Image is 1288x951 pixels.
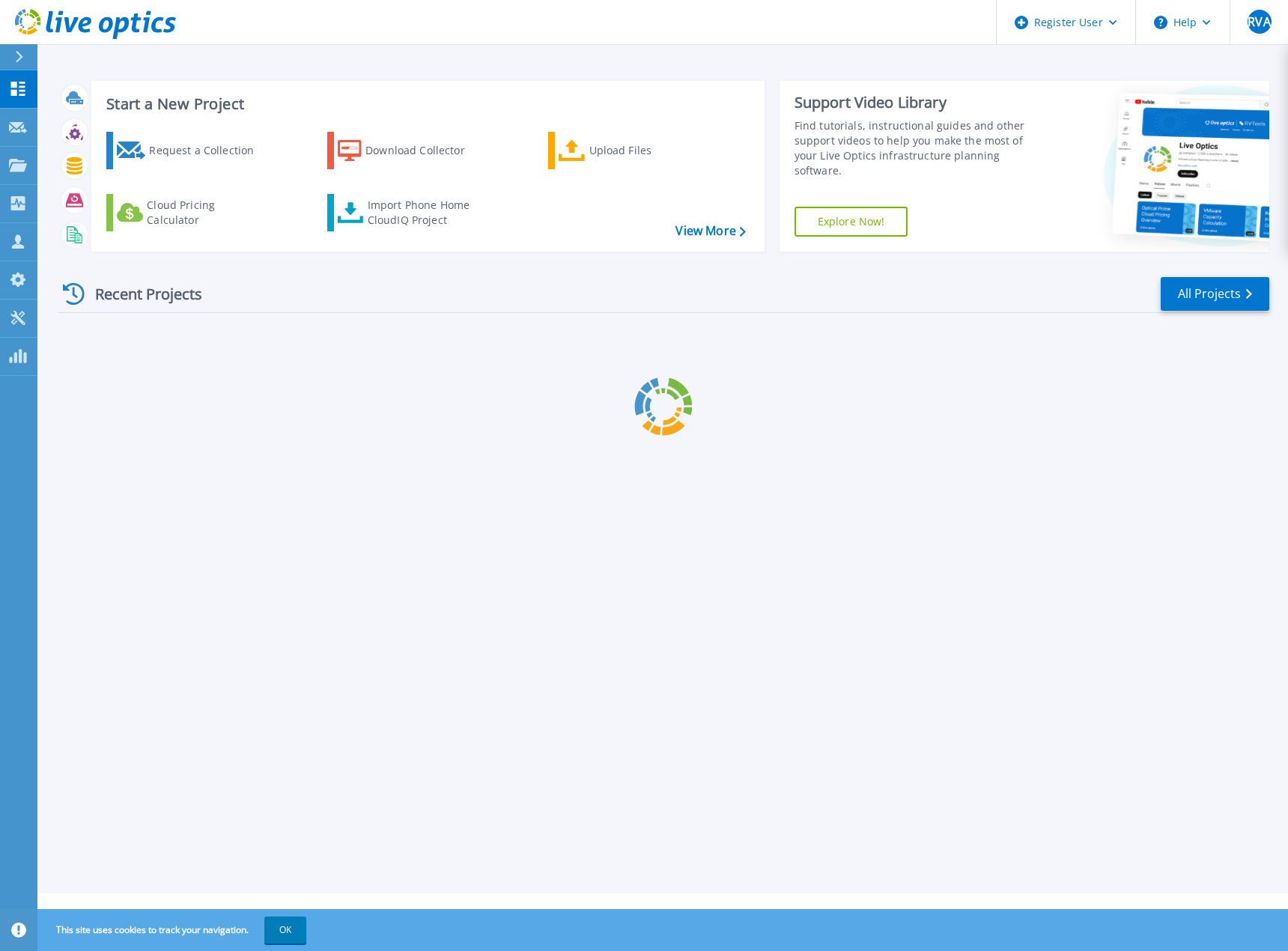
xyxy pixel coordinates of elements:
div: Request a Collection [149,136,269,165]
div: Find tutorials, instructional guides and other support videos to help you make the most of your L... [795,118,1042,178]
div: Support Video Library [795,93,1042,112]
div: Download Collector [365,136,485,165]
span: RVA [1248,16,1270,28]
div: Upload Files [589,136,709,165]
div: Recent Projects [58,276,222,312]
a: Cloud Pricing Calculator [106,194,273,231]
div: Cloud Pricing Calculator [147,198,267,228]
div: Import Phone Home CloudIQ Project [368,198,484,228]
a: Upload Files [548,132,715,169]
h3: Start a New Project [106,96,745,112]
a: Explore Now! [795,207,908,237]
button: OK [264,917,306,944]
a: Download Collector [327,132,494,169]
a: All Projects [1161,277,1269,311]
span: This site uses cookies to track your navigation. [41,917,306,944]
a: Request a Collection [106,132,273,169]
a: View More [675,224,745,238]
